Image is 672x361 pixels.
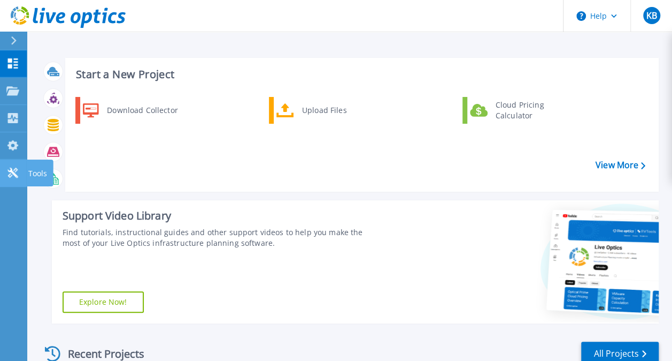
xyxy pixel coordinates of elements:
[596,160,645,170] a: View More
[63,209,378,223] div: Support Video Library
[490,100,569,121] div: Cloud Pricing Calculator
[646,11,656,20] span: KB
[75,97,185,124] a: Download Collector
[462,97,572,124] a: Cloud Pricing Calculator
[76,69,645,80] h3: Start a New Project
[63,291,144,313] a: Explore Now!
[63,227,378,249] div: Find tutorials, instructional guides and other support videos to help you make the most of your L...
[102,100,182,121] div: Download Collector
[297,100,376,121] div: Upload Files
[28,160,47,187] p: Tools
[269,97,379,124] a: Upload Files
